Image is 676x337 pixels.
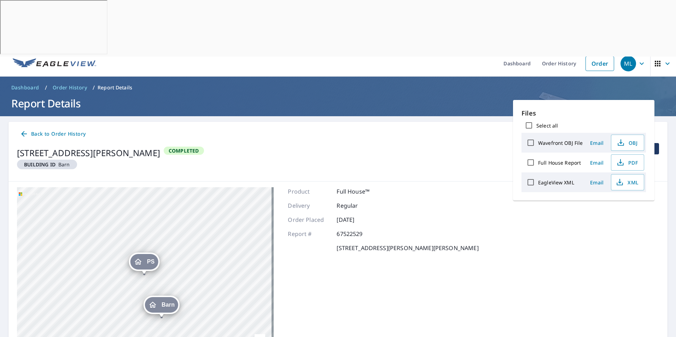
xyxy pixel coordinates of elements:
[8,82,42,93] a: Dashboard
[288,215,330,224] p: Order Placed
[616,178,638,187] span: XML
[611,135,644,151] button: OBJ
[288,201,330,210] p: Delivery
[17,128,88,141] a: Back to Order History
[53,84,87,91] span: Order History
[588,179,605,186] span: Email
[164,147,203,154] span: Completed
[611,174,644,190] button: XML
[585,157,608,168] button: Email
[498,51,536,77] a: Dashboard
[93,83,95,92] li: /
[618,51,650,77] button: ML
[45,83,47,92] li: /
[536,122,558,129] label: Select all
[11,84,39,91] span: Dashboard
[288,187,330,196] p: Product
[521,108,646,118] p: Files
[588,140,605,146] span: Email
[8,96,668,111] h1: Report Details
[588,159,605,166] span: Email
[144,296,180,318] div: Dropped pin, building Barn, Residential property, 17 Griffin Rd Sterling, MA 01564
[337,187,379,196] p: Full House™
[8,51,100,77] a: EV Logo
[288,230,330,238] p: Report #
[337,215,379,224] p: [DATE]
[147,259,155,264] span: PS
[17,147,160,159] div: [STREET_ADDRESS][PERSON_NAME]
[50,82,90,93] a: Order History
[616,158,638,167] span: PDF
[536,51,582,77] a: Order History
[20,130,86,138] span: Back to Order History
[538,159,581,166] label: Full House Report
[13,58,96,69] img: EV Logo
[585,177,608,188] button: Email
[538,179,574,186] label: EagleView XML
[8,82,668,93] nav: breadcrumb
[538,140,583,146] label: Wavefront OBJ File
[129,253,160,274] div: Dropped pin, building PS, Residential property, 17 Griffin Rd Sterling, MA 01564
[98,84,132,91] p: Report Details
[24,161,56,168] em: Building ID
[585,137,608,148] button: Email
[611,154,644,171] button: PDF
[337,244,478,252] p: [STREET_ADDRESS][PERSON_NAME][PERSON_NAME]
[585,56,614,71] a: Order
[620,56,636,71] div: ML
[20,161,74,168] span: Barn
[337,230,379,238] p: 67522529
[616,138,638,147] span: OBJ
[162,302,175,307] span: Barn
[337,201,379,210] p: Regular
